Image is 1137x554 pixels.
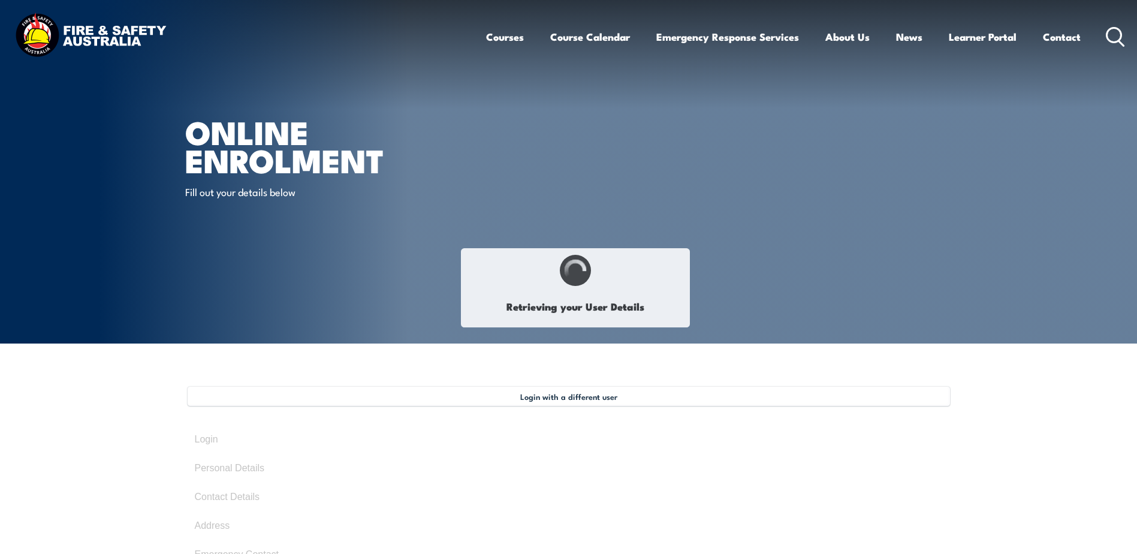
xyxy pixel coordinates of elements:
a: Contact [1043,21,1081,53]
span: Login with a different user [520,392,617,401]
h1: Online Enrolment [185,118,481,173]
a: About Us [825,21,870,53]
h1: Retrieving your User Details [468,293,683,321]
a: Emergency Response Services [656,21,799,53]
a: Course Calendar [550,21,630,53]
p: Fill out your details below [185,185,404,198]
a: Learner Portal [949,21,1017,53]
a: News [896,21,922,53]
a: Courses [486,21,524,53]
